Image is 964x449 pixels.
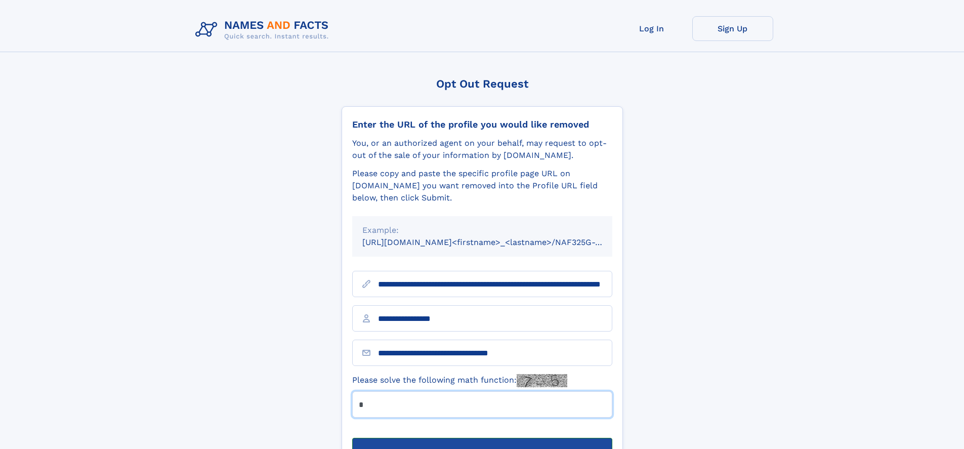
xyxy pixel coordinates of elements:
[352,119,612,130] div: Enter the URL of the profile you would like removed
[362,224,602,236] div: Example:
[352,374,567,387] label: Please solve the following math function:
[352,137,612,161] div: You, or an authorized agent on your behalf, may request to opt-out of the sale of your informatio...
[342,77,623,90] div: Opt Out Request
[362,237,632,247] small: [URL][DOMAIN_NAME]<firstname>_<lastname>/NAF325G-xxxxxxxx
[352,168,612,204] div: Please copy and paste the specific profile page URL on [DOMAIN_NAME] you want removed into the Pr...
[191,16,337,44] img: Logo Names and Facts
[692,16,773,41] a: Sign Up
[611,16,692,41] a: Log In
